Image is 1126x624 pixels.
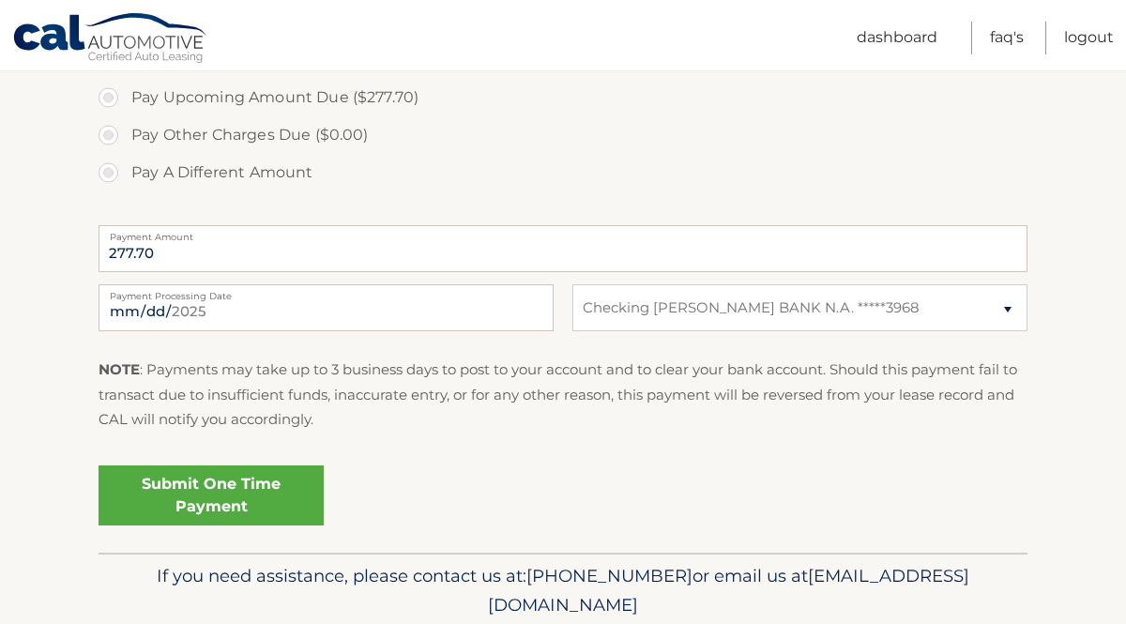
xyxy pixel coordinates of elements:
[99,225,1027,240] label: Payment Amount
[526,565,692,586] span: [PHONE_NUMBER]
[99,284,554,331] input: Payment Date
[111,561,1015,621] p: If you need assistance, please contact us at: or email us at
[99,284,554,299] label: Payment Processing Date
[99,116,1027,154] label: Pay Other Charges Due ($0.00)
[990,22,1024,54] a: FAQ's
[99,465,324,525] a: Submit One Time Payment
[1064,22,1114,54] a: Logout
[99,225,1027,272] input: Payment Amount
[99,360,140,378] strong: NOTE
[99,358,1027,432] p: : Payments may take up to 3 business days to post to your account and to clear your bank account....
[99,79,1027,116] label: Pay Upcoming Amount Due ($277.70)
[99,154,1027,191] label: Pay A Different Amount
[857,22,937,54] a: Dashboard
[12,12,209,67] a: Cal Automotive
